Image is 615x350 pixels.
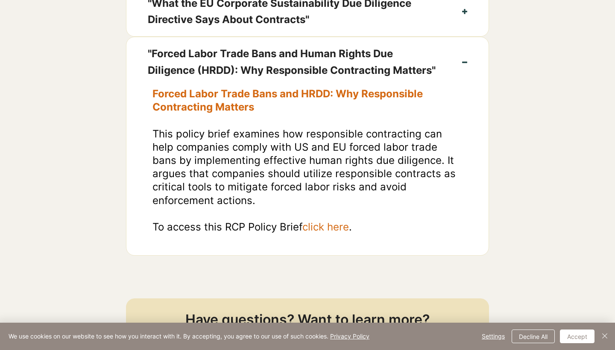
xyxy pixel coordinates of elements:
a: Forced Labor Trade Bans and HRDD: Why Responsible Contracting Matters [152,87,423,113]
button: Accept [560,330,594,343]
span: To access this RCP Policy Brief [152,221,302,233]
div: "Forced Labor Trade Bans and Human Rights Due Diligence (HRDD): Why Responsible Contracting Matters" [126,87,489,255]
span: We use cookies on our website to see how you interact with it. By accepting, you agree to our use... [9,332,369,340]
span: Have questions? Want to learn more? [185,311,430,328]
button: Close [600,330,610,343]
a: Privacy Policy [330,332,369,340]
span: "Forced Labor Trade Bans and Human Rights Due Diligence (HRDD): Why Responsible Contracting Matters" [148,46,441,79]
img: Close [600,331,610,341]
a: click here. [302,221,352,233]
button: Decline All [512,330,555,343]
span: . [349,221,352,233]
span: This policy brief examines how responsible contracting can help companies comply with US and EU f... [152,128,456,207]
button: "Forced Labor Trade Bans and Human Rights Due Diligence (HRDD): Why Responsible Contracting Matters" [126,37,489,87]
span: click here [302,221,349,233]
span: Settings [482,330,505,343]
